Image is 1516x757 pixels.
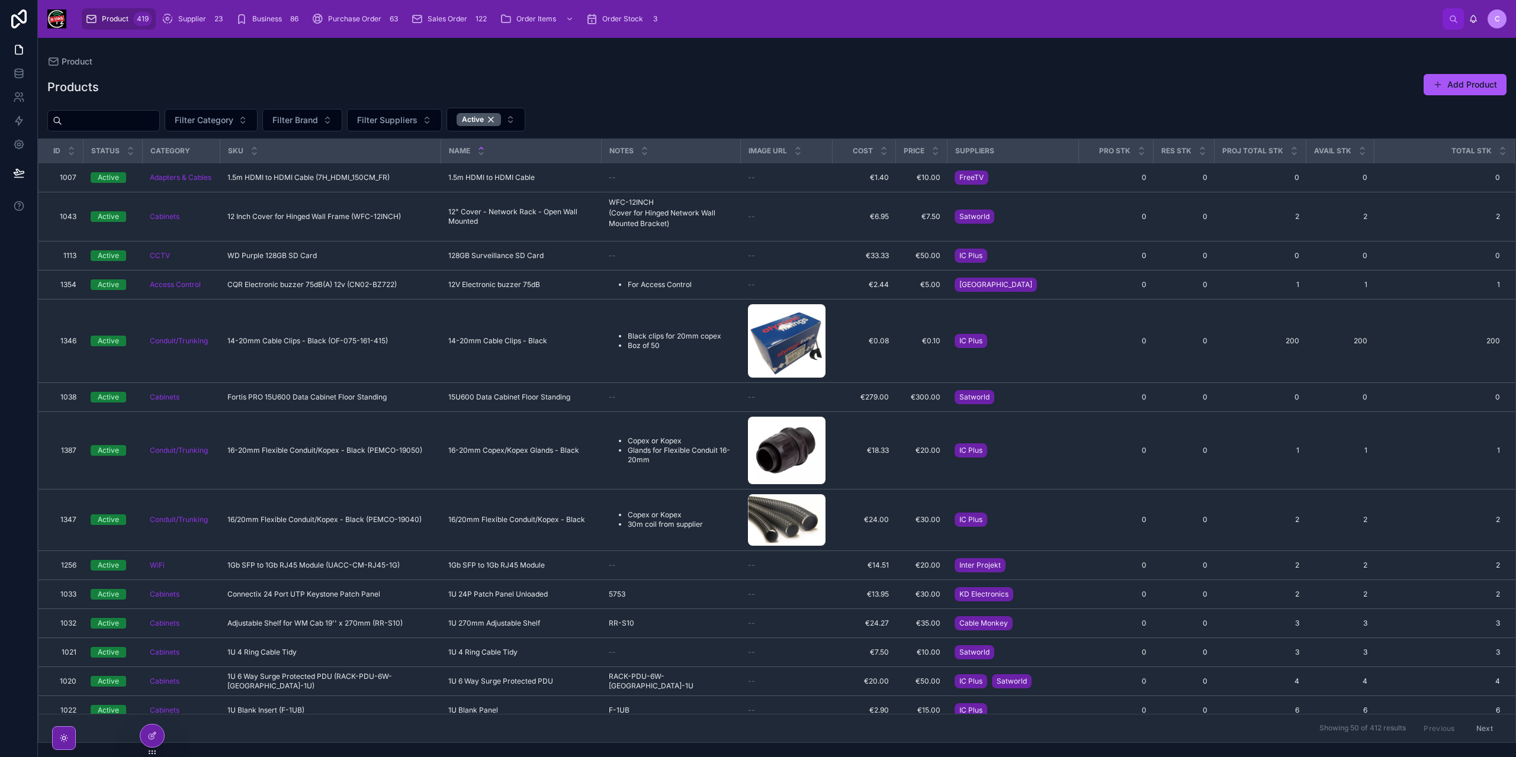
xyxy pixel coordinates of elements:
[1086,515,1146,524] a: 0
[1086,173,1146,182] a: 0
[150,173,211,182] span: Adapters & Cables
[582,8,666,30] a: Order Stock3
[903,336,940,346] a: €0.10
[840,446,889,455] a: €18.33
[150,280,201,289] a: Access Control
[53,251,76,260] span: 1113
[1222,392,1299,402] a: 0
[150,560,213,570] a: WiFi
[227,212,434,221] a: 12 Inch Cover for Hinged Wall Frame (WFC-12INCH)
[82,8,156,30] a: Product419
[53,280,76,289] a: 1354
[955,390,994,404] a: Satworld
[1086,251,1146,260] a: 0
[628,331,721,341] li: Black clips for 20mm copex
[1424,74,1507,95] button: Add Product
[1375,173,1501,182] a: 0
[1161,251,1207,260] span: 0
[1313,173,1367,182] span: 0
[227,173,434,182] a: 1.5m HDMI to HDMI Cable (7H_HDMI_150CM_FR)
[903,280,940,289] a: €5.00
[1313,392,1367,402] span: 0
[448,446,595,455] a: 16-20mm Copex/Kopex Glands - Black
[150,392,179,402] a: Cabinets
[1222,446,1299,455] a: 1
[959,280,1032,289] span: [GEOGRAPHIC_DATA]
[150,251,170,260] a: CCTV
[1222,173,1299,182] span: 0
[98,445,119,456] div: Active
[448,446,579,455] span: 16-20mm Copex/Kopex Glands - Black
[1086,280,1146,289] span: 0
[516,14,556,24] span: Order Items
[448,173,595,182] a: 1.5m HDMI to HDMI Cable
[609,251,616,260] span: --
[91,514,136,525] a: Active
[628,341,721,350] li: Boz of 50
[150,515,213,524] a: Conduit/Trunking
[150,336,208,346] a: Conduit/Trunking
[98,514,119,525] div: Active
[955,278,1037,292] a: [GEOGRAPHIC_DATA]
[1161,515,1207,524] span: 0
[609,197,734,229] p: WFC-12INCH (Cover for Hinged Network Wall Mounted Bracket)
[47,9,66,28] img: App logo
[955,249,987,263] a: IC Plus
[1375,446,1501,455] a: 1
[840,251,889,260] a: €33.33
[150,212,213,221] a: Cabinets
[448,280,595,289] a: 12V Electronic buzzer 75dB
[150,336,213,346] a: Conduit/Trunking
[1375,251,1501,260] a: 0
[955,331,1072,350] a: IC Plus
[150,251,213,260] a: CCTV
[227,515,422,524] span: 16/20mm Flexible Conduit/Kopex - Black (PEMCO-19040)
[748,280,826,289] a: --
[840,173,889,182] span: €1.40
[955,510,1072,529] a: IC Plus
[628,280,692,289] li: For Access Control
[447,108,525,131] button: Select Button
[1313,515,1367,524] a: 2
[91,392,136,402] a: Active
[1086,392,1146,402] a: 0
[840,515,889,524] span: €24.00
[609,280,734,289] a: For Access Control
[1161,212,1207,221] span: 0
[903,515,940,524] a: €30.00
[955,334,987,348] a: IC Plus
[955,210,994,224] a: Satworld
[628,446,734,465] li: Glands for Flexible Conduit 16-20mm
[955,556,1072,575] a: Inter Projekt
[955,275,1072,294] a: [GEOGRAPHIC_DATA]
[165,109,258,131] button: Select Button
[1222,336,1299,346] a: 200
[262,109,342,131] button: Select Button
[98,279,119,290] div: Active
[1161,336,1207,346] a: 0
[959,251,982,260] span: IC Plus
[150,446,213,455] a: Conduit/Trunking
[227,173,390,182] span: 1.5m HDMI to HDMI Cable (7H_HDMI_150CM_FR)
[1161,446,1207,455] a: 0
[227,446,422,455] span: 16-20mm Flexible Conduit/Kopex - Black (PEMCO-19050)
[959,212,990,221] span: Satworld
[959,446,982,455] span: IC Plus
[448,515,595,524] a: 16/20mm Flexible Conduit/Kopex - Black
[955,558,1006,572] a: Inter Projekt
[227,446,434,455] a: 16-20mm Flexible Conduit/Kopex - Black (PEMCO-19050)
[53,336,76,346] a: 1346
[1375,212,1501,221] a: 2
[150,446,208,455] a: Conduit/Trunking
[1375,280,1501,289] a: 1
